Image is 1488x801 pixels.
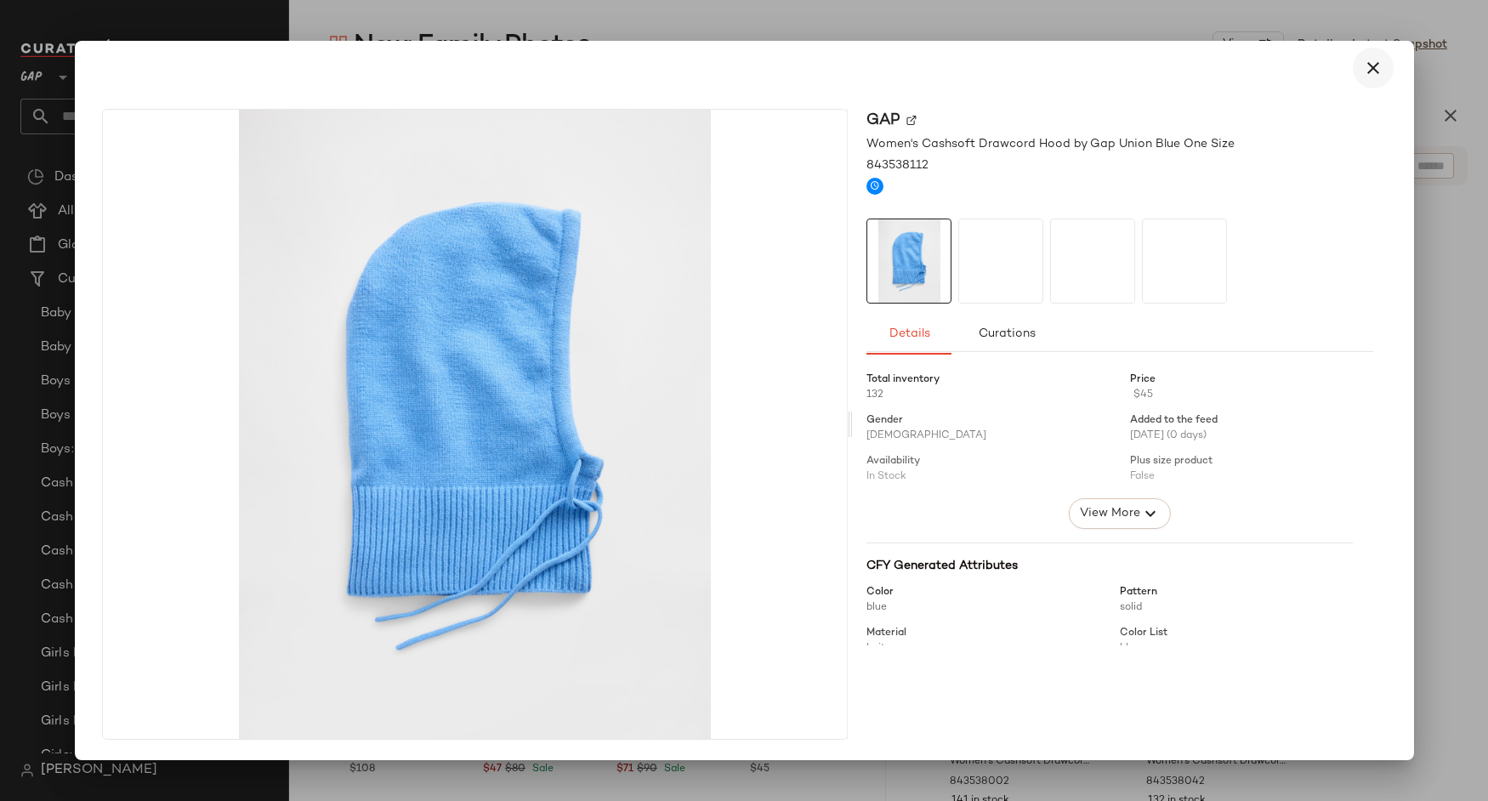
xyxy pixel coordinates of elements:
div: CFY Generated Attributes [866,557,1352,575]
span: Gap [866,109,900,132]
span: Details [889,327,930,341]
span: 843538112 [866,156,929,174]
span: Women's Cashsoft Drawcord Hood by Gap Union Blue One Size [866,135,1235,153]
span: Curations [978,327,1036,341]
img: cn60292284.jpg [867,219,951,303]
img: cn60292284.jpg [103,110,848,739]
span: View More [1079,503,1140,524]
button: View More [1069,498,1171,529]
img: svg%3e [906,116,917,126]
